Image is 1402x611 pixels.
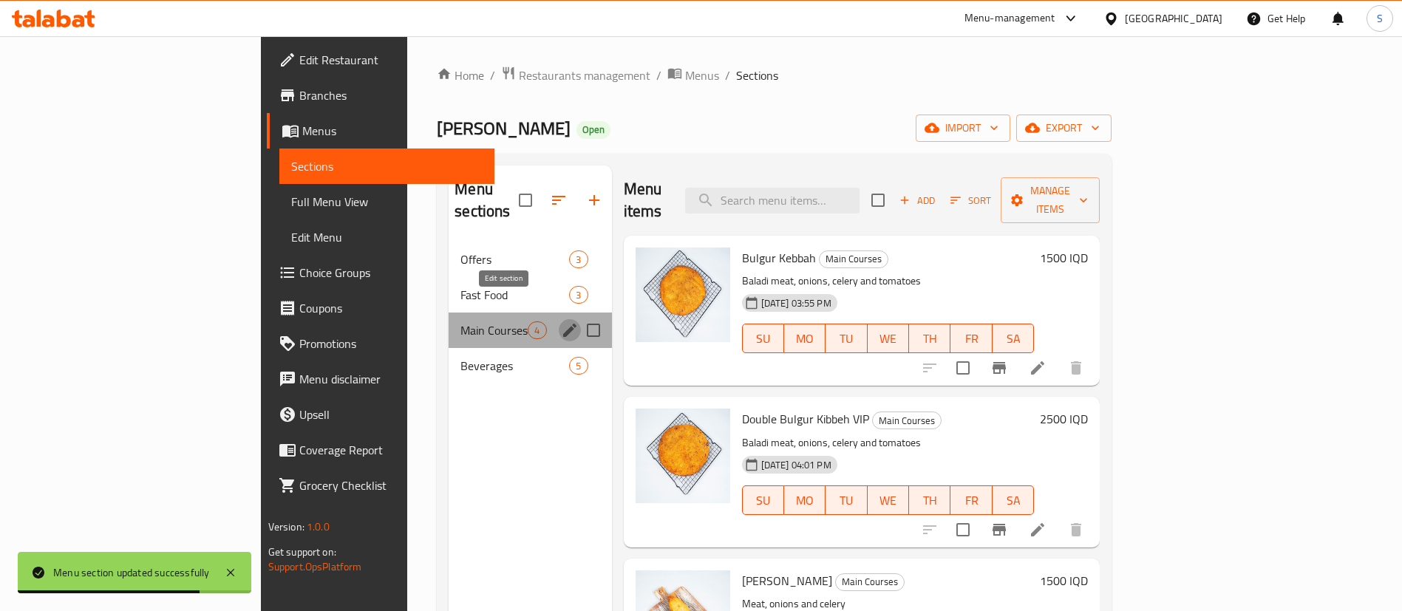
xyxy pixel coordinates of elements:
[569,250,588,268] div: items
[981,512,1017,547] button: Branch-specific-item
[862,185,894,216] span: Select section
[279,149,495,184] a: Sections
[302,122,483,140] span: Menus
[267,78,495,113] a: Branches
[279,184,495,219] a: Full Menu View
[570,288,587,302] span: 3
[950,324,992,353] button: FR
[1040,248,1088,268] h6: 1500 IQD
[742,272,1035,290] p: Baladi meat, onions, celery and tomatoes
[950,485,992,515] button: FR
[279,219,495,255] a: Edit Menu
[736,66,778,84] span: Sections
[981,350,1017,386] button: Branch-specific-item
[460,286,569,304] span: Fast Food
[460,321,528,339] span: Main Courses
[993,485,1034,515] button: SA
[559,319,581,341] button: edit
[915,328,945,349] span: TH
[636,409,730,503] img: Double Bulgur Kibbeh VIP
[831,490,861,511] span: TU
[268,517,304,536] span: Version:
[956,490,986,511] span: FR
[826,485,867,515] button: TU
[916,115,1010,142] button: import
[742,408,869,430] span: Double Bulgur Kibbeh VIP
[299,86,483,104] span: Branches
[941,189,1001,212] span: Sort items
[267,397,495,432] a: Upsell
[299,335,483,352] span: Promotions
[742,324,784,353] button: SU
[755,296,837,310] span: [DATE] 03:55 PM
[784,485,826,515] button: MO
[784,324,826,353] button: MO
[831,328,861,349] span: TU
[915,490,945,511] span: TH
[897,192,937,209] span: Add
[790,490,820,511] span: MO
[576,182,612,218] button: Add section
[947,352,979,383] span: Select to update
[1125,10,1222,27] div: [GEOGRAPHIC_DATA]
[1040,570,1088,591] h6: 1500 IQD
[998,328,1028,349] span: SA
[449,242,611,277] div: Offers3
[299,406,483,423] span: Upsell
[267,468,495,503] a: Grocery Checklist
[267,290,495,326] a: Coupons
[437,112,571,145] span: [PERSON_NAME]
[576,121,610,139] div: Open
[873,412,941,429] span: Main Courses
[299,299,483,317] span: Coupons
[956,328,986,349] span: FR
[1028,119,1100,137] span: export
[964,10,1055,27] div: Menu-management
[819,250,888,268] div: Main Courses
[909,324,950,353] button: TH
[267,432,495,468] a: Coverage Report
[570,253,587,267] span: 3
[894,189,941,212] button: Add
[1013,182,1088,219] span: Manage items
[868,485,909,515] button: WE
[291,193,483,211] span: Full Menu View
[53,564,210,581] div: Menu section updated successfully
[267,42,495,78] a: Edit Restaurant
[685,188,860,214] input: search
[528,324,545,338] span: 4
[449,348,611,383] div: Beverages5
[656,66,661,84] li: /
[460,250,569,268] span: Offers
[291,228,483,246] span: Edit Menu
[872,412,942,429] div: Main Courses
[742,247,816,269] span: Bulgur Kebbah
[268,557,362,576] a: Support.OpsPlatform
[569,286,588,304] div: items
[1016,115,1112,142] button: export
[449,236,611,389] nav: Menu sections
[299,477,483,494] span: Grocery Checklist
[836,573,904,590] span: Main Courses
[1029,359,1047,377] a: Edit menu item
[1029,521,1047,539] a: Edit menu item
[267,113,495,149] a: Menus
[1058,512,1094,547] button: delete
[437,66,1112,85] nav: breadcrumb
[835,573,905,591] div: Main Courses
[947,514,979,545] span: Select to update
[636,248,730,342] img: Bulgur Kebbah
[624,178,668,222] h2: Menu items
[299,264,483,281] span: Choice Groups
[894,189,941,212] span: Add item
[742,570,832,592] span: [PERSON_NAME]
[541,182,576,218] span: Sort sections
[267,361,495,397] a: Menu disclaimer
[519,66,650,84] span: Restaurants management
[874,490,903,511] span: WE
[998,490,1028,511] span: SA
[790,328,820,349] span: MO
